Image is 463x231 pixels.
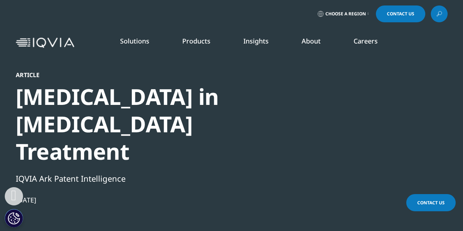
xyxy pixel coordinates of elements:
[16,83,267,165] div: [MEDICAL_DATA] in [MEDICAL_DATA] Treatment
[243,37,269,45] a: Insights
[302,37,321,45] a: About
[354,37,378,45] a: Careers
[387,12,414,16] span: Contact Us
[16,71,267,79] div: Article
[16,172,267,185] div: IQVIA Ark Patent Intelligence
[16,38,74,48] img: IQVIA Healthcare Information Technology and Pharma Clinical Research Company
[376,5,425,22] a: Contact Us
[16,196,267,204] div: [DATE]
[5,209,23,227] button: Pengaturan Cookie
[417,200,445,206] span: Contact Us
[182,37,210,45] a: Products
[77,26,448,60] nav: Primary
[120,37,149,45] a: Solutions
[325,11,366,17] span: Choose a Region
[406,194,456,211] a: Contact Us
